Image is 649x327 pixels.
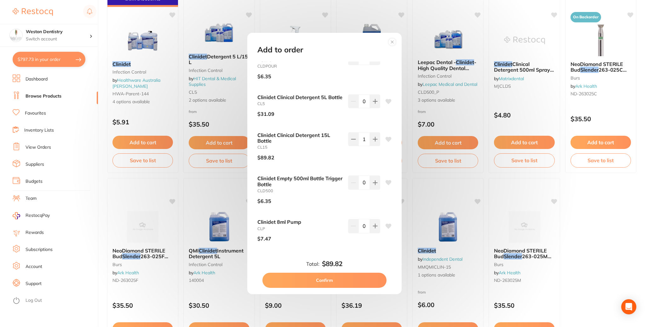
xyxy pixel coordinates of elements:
p: $31.09 [257,111,274,117]
small: CL15 [257,145,343,150]
b: Clinidet Clinical Detergent 15L Bottle [257,132,343,144]
p: $89.82 [257,155,274,160]
small: CLD500 [257,188,343,193]
b: Clinidet Clinical Detergent 5L Bottle [257,94,343,100]
small: CLP [257,226,343,231]
small: CLDPOUR [257,64,343,68]
p: $6.35 [257,74,271,79]
b: Clinidet Empty 500ml Bottle Pour Bottle [257,51,343,62]
p: $7.47 [257,236,271,241]
small: CL5 [257,101,343,106]
label: Total: [307,261,320,267]
b: Clinidet Empty 500ml Bottle Trigger Bottle [257,175,343,187]
b: Clinidet 8ml Pump [257,219,343,225]
b: $89.82 [322,260,343,268]
button: Confirm [262,273,387,288]
h2: Add to order [257,45,303,54]
div: Open Intercom Messenger [621,299,636,314]
p: $6.35 [257,198,271,204]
